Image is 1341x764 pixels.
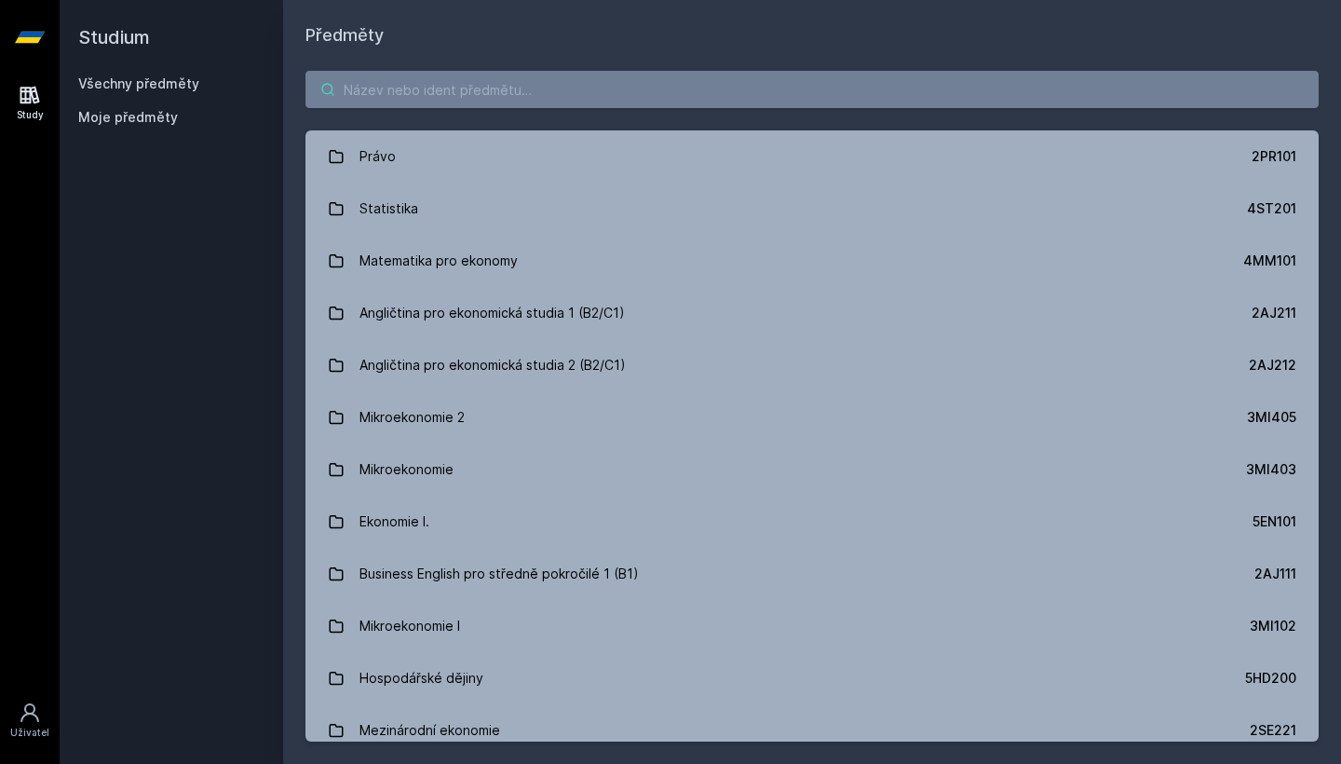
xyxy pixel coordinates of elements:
div: 2AJ111 [1254,565,1296,583]
a: Statistika 4ST201 [305,183,1319,235]
div: 5EN101 [1253,512,1296,531]
a: Matematika pro ekonomy 4MM101 [305,235,1319,287]
a: Ekonomie I. 5EN101 [305,496,1319,548]
div: 3MI403 [1246,460,1296,479]
a: Uživatel [4,692,56,749]
a: Mezinárodní ekonomie 2SE221 [305,704,1319,757]
div: 3MI405 [1247,408,1296,427]
span: Moje předměty [78,108,178,127]
a: Angličtina pro ekonomická studia 1 (B2/C1) 2AJ211 [305,287,1319,339]
div: 5HD200 [1245,669,1296,688]
div: Právo [359,138,396,175]
h1: Předměty [305,22,1319,48]
div: Statistika [359,190,418,227]
a: Business English pro středně pokročilé 1 (B1) 2AJ111 [305,548,1319,600]
div: 2AJ211 [1252,304,1296,322]
div: 2AJ212 [1249,356,1296,375]
div: Business English pro středně pokročilé 1 (B1) [359,555,639,593]
div: Mikroekonomie [359,451,454,488]
div: 3MI102 [1250,617,1296,635]
div: 2PR101 [1252,147,1296,166]
a: Právo 2PR101 [305,130,1319,183]
div: Ekonomie I. [359,503,429,540]
a: Mikroekonomie 3MI403 [305,443,1319,496]
div: Mezinárodní ekonomie [359,712,500,749]
div: Mikroekonomie I [359,607,460,645]
div: Angličtina pro ekonomická studia 1 (B2/C1) [359,294,625,332]
div: 4MM101 [1243,252,1296,270]
a: Všechny předměty [78,75,199,91]
div: Matematika pro ekonomy [359,242,518,280]
a: Mikroekonomie I 3MI102 [305,600,1319,652]
input: Název nebo ident předmětu… [305,71,1319,108]
a: Hospodářské dějiny 5HD200 [305,652,1319,704]
div: 2SE221 [1250,721,1296,740]
a: Angličtina pro ekonomická studia 2 (B2/C1) 2AJ212 [305,339,1319,391]
div: Uživatel [10,726,49,740]
div: Hospodářské dějiny [359,660,483,697]
div: Angličtina pro ekonomická studia 2 (B2/C1) [359,347,626,384]
div: 4ST201 [1247,199,1296,218]
a: Mikroekonomie 2 3MI405 [305,391,1319,443]
div: Mikroekonomie 2 [359,399,465,436]
div: Study [17,108,44,122]
a: Study [4,75,56,131]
